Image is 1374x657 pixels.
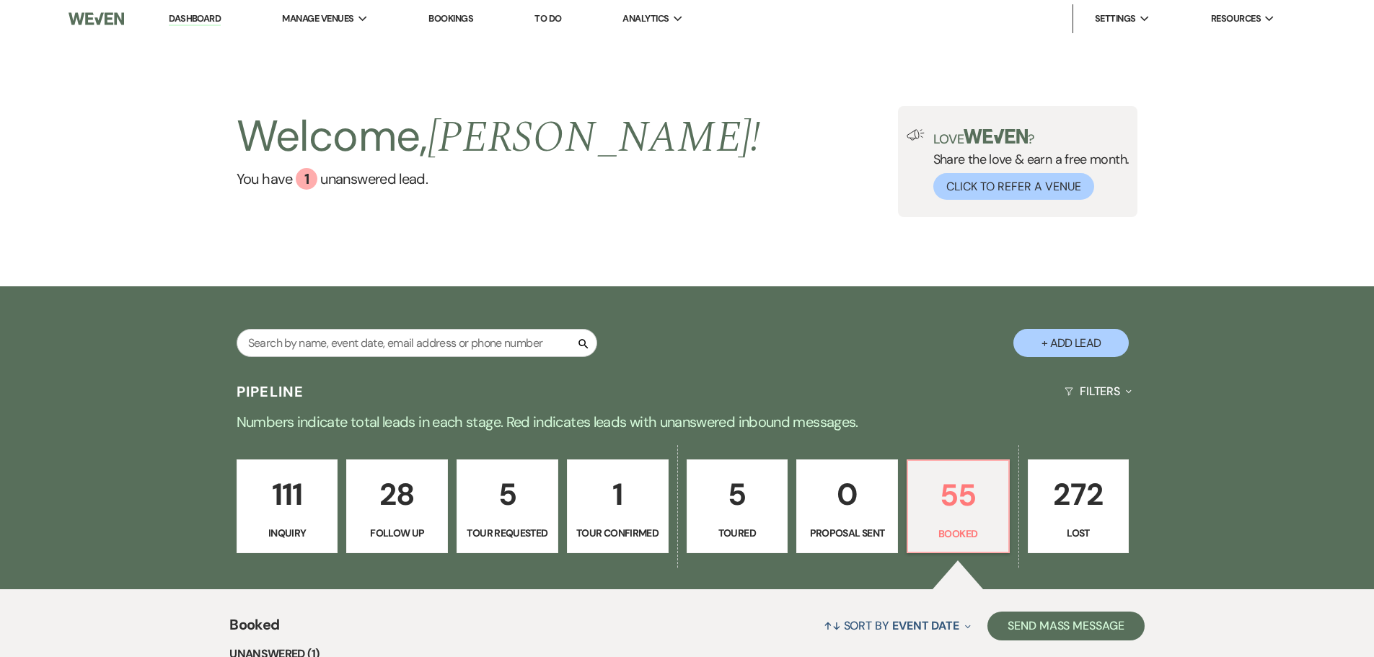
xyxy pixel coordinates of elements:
[169,12,221,26] a: Dashboard
[1059,372,1137,410] button: Filters
[1095,12,1136,26] span: Settings
[907,129,925,141] img: loud-speaker-illustration.svg
[466,470,549,519] p: 5
[282,12,353,26] span: Manage Venues
[933,173,1094,200] button: Click to Refer a Venue
[567,459,669,553] a: 1Tour Confirmed
[576,470,659,519] p: 1
[818,607,977,645] button: Sort By Event Date
[237,329,597,357] input: Search by name, event date, email address or phone number
[796,459,898,553] a: 0Proposal Sent
[428,12,473,25] a: Bookings
[428,105,761,171] span: [PERSON_NAME] !
[1028,459,1129,553] a: 272Lost
[1211,12,1261,26] span: Resources
[296,168,317,190] div: 1
[696,470,779,519] p: 5
[356,525,439,541] p: Follow Up
[168,410,1207,433] p: Numbers indicate total leads in each stage. Red indicates leads with unanswered inbound messages.
[622,12,669,26] span: Analytics
[534,12,561,25] a: To Do
[806,470,889,519] p: 0
[356,470,439,519] p: 28
[696,525,779,541] p: Toured
[346,459,448,553] a: 28Follow Up
[892,618,959,633] span: Event Date
[246,525,329,541] p: Inquiry
[1013,329,1129,357] button: + Add Lead
[237,106,761,168] h2: Welcome,
[917,526,1000,542] p: Booked
[237,168,761,190] a: You have 1 unanswered lead.
[907,459,1010,553] a: 55Booked
[987,612,1145,640] button: Send Mass Message
[964,129,1028,144] img: weven-logo-green.svg
[917,471,1000,519] p: 55
[237,459,338,553] a: 111Inquiry
[237,382,304,402] h3: Pipeline
[229,614,279,645] span: Booked
[69,4,123,34] img: Weven Logo
[1037,525,1120,541] p: Lost
[933,129,1129,146] p: Love ?
[925,129,1129,200] div: Share the love & earn a free month.
[687,459,788,553] a: 5Toured
[576,525,659,541] p: Tour Confirmed
[824,618,841,633] span: ↑↓
[246,470,329,519] p: 111
[466,525,549,541] p: Tour Requested
[806,525,889,541] p: Proposal Sent
[1037,470,1120,519] p: 272
[457,459,558,553] a: 5Tour Requested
